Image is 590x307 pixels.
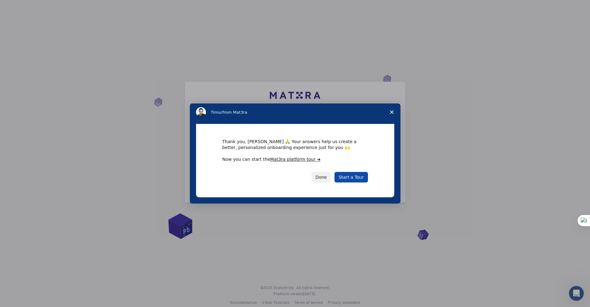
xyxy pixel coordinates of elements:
button: Done [312,172,331,182]
a: Start a Tour [334,172,368,182]
span: from Mat3ra [222,110,247,115]
span: Timur [211,110,222,115]
span: Close survey [383,103,400,121]
a: Mat3ra platform tour ➜ [270,157,321,162]
div: Thank you, [PERSON_NAME] 🙏 Your answers help us create a better, personalized onboarding experien... [222,139,368,150]
span: Support [12,4,35,10]
div: Now you can start the [222,156,368,163]
img: Profile image for Timur [196,107,206,117]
